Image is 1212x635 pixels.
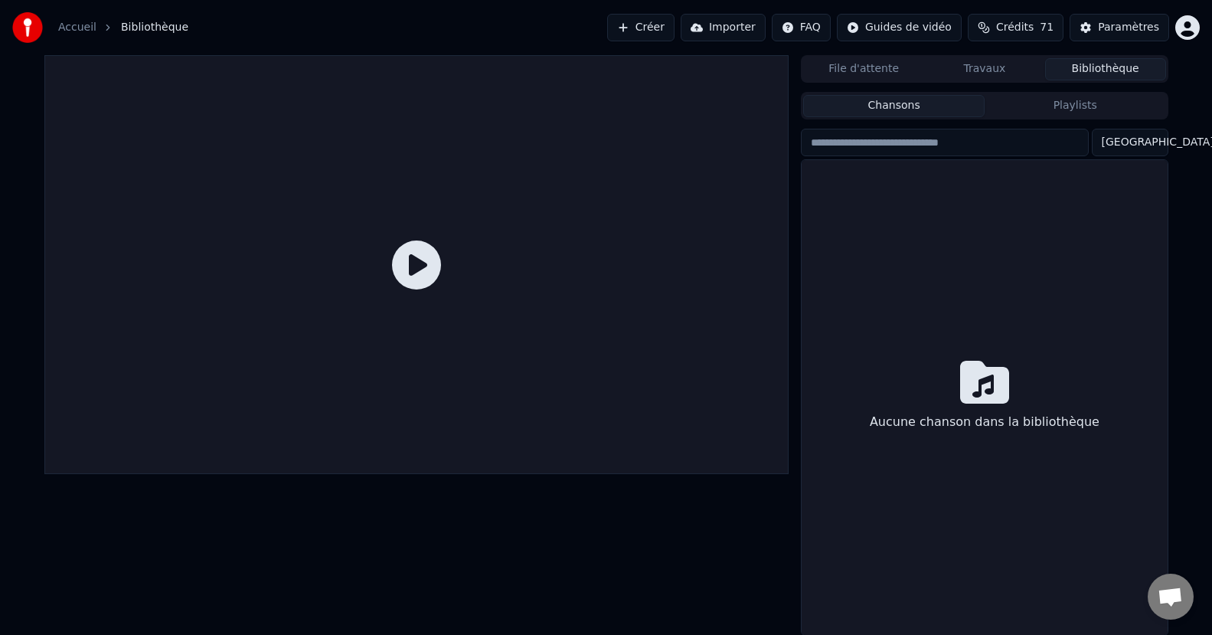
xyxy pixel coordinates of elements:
[803,95,985,117] button: Chansons
[1040,20,1054,35] span: 71
[968,14,1063,41] button: Crédits71
[803,58,924,80] button: File d'attente
[924,58,1045,80] button: Travaux
[837,14,962,41] button: Guides de vidéo
[12,12,43,43] img: youka
[681,14,766,41] button: Importer
[1148,574,1194,620] div: Ouvrir le chat
[1098,20,1159,35] div: Paramètres
[58,20,188,35] nav: breadcrumb
[1045,58,1166,80] button: Bibliothèque
[121,20,188,35] span: Bibliothèque
[864,407,1106,437] div: Aucune chanson dans la bibliothèque
[772,14,831,41] button: FAQ
[58,20,96,35] a: Accueil
[607,14,675,41] button: Créer
[985,95,1166,117] button: Playlists
[996,20,1034,35] span: Crédits
[1070,14,1169,41] button: Paramètres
